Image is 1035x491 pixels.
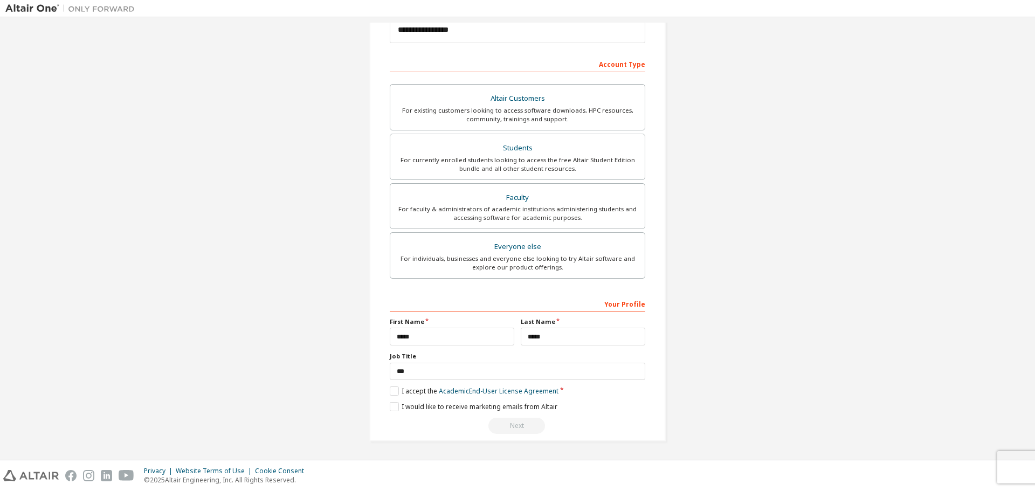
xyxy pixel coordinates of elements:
[397,141,638,156] div: Students
[390,55,645,72] div: Account Type
[390,295,645,312] div: Your Profile
[397,190,638,205] div: Faculty
[397,254,638,272] div: For individuals, businesses and everyone else looking to try Altair software and explore our prod...
[397,205,638,222] div: For faculty & administrators of academic institutions administering students and accessing softwa...
[176,467,255,475] div: Website Terms of Use
[390,317,514,326] label: First Name
[397,106,638,123] div: For existing customers looking to access software downloads, HPC resources, community, trainings ...
[390,402,557,411] label: I would like to receive marketing emails from Altair
[439,386,558,396] a: Academic End-User License Agreement
[5,3,140,14] img: Altair One
[397,239,638,254] div: Everyone else
[390,352,645,361] label: Job Title
[3,470,59,481] img: altair_logo.svg
[144,467,176,475] div: Privacy
[144,475,310,485] p: © 2025 Altair Engineering, Inc. All Rights Reserved.
[397,156,638,173] div: For currently enrolled students looking to access the free Altair Student Edition bundle and all ...
[83,470,94,481] img: instagram.svg
[390,386,558,396] label: I accept the
[255,467,310,475] div: Cookie Consent
[119,470,134,481] img: youtube.svg
[65,470,77,481] img: facebook.svg
[101,470,112,481] img: linkedin.svg
[521,317,645,326] label: Last Name
[397,91,638,106] div: Altair Customers
[390,418,645,434] div: Read and acccept EULA to continue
